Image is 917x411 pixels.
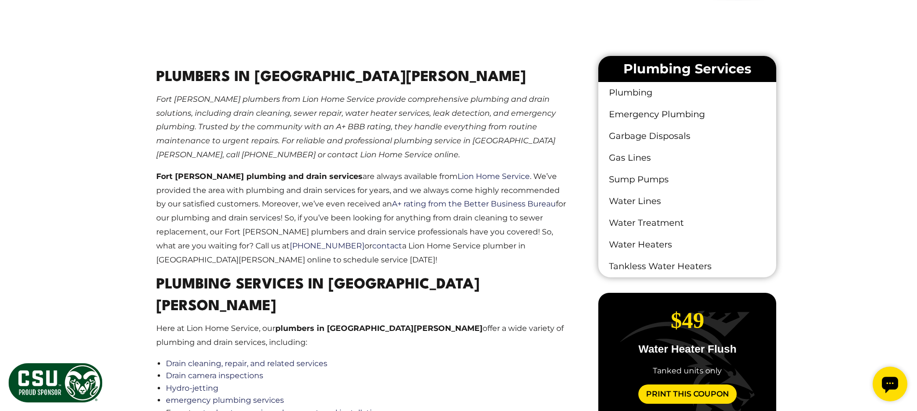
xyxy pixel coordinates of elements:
[156,170,570,267] p: are always available from . We’ve provided the area with plumbing and drain services for years, a...
[458,172,530,181] a: Lion Home Service
[598,256,776,277] a: Tankless Water Heaters
[606,344,769,355] p: Water Heater Flush
[598,147,776,169] a: Gas Lines
[638,384,737,404] a: Print This Coupon
[156,322,570,350] p: Here at Lion Home Service, our offer a wide variety of plumbing and drain services, including:
[372,241,402,250] a: contact
[598,234,776,256] a: Water Heaters
[275,324,483,333] strong: plumbers in [GEOGRAPHIC_DATA][PERSON_NAME]
[598,82,776,104] a: Plumbing
[598,104,776,125] a: Emergency Plumbing
[606,365,769,377] div: Tanked units only
[166,371,263,380] a: Drain camera inspections
[392,199,556,208] a: A+ rating from the Better Business Bureau
[7,362,104,404] img: CSU Sponsor Badge
[290,241,364,250] a: [PHONE_NUMBER]
[598,169,776,191] a: Sump Pumps
[156,274,570,318] h2: Plumbing Services In [GEOGRAPHIC_DATA][PERSON_NAME]
[598,125,776,147] a: Garbage Disposals
[156,95,556,159] em: Fort [PERSON_NAME] plumbers from Lion Home Service provide comprehensive plumbing and drain solut...
[166,384,218,393] a: Hydro-jetting
[671,308,704,333] span: $49
[598,212,776,234] a: Water Treatment
[598,56,776,82] li: Plumbing Services
[166,359,327,368] a: Drain cleaning, repair, and related services
[4,4,39,39] div: Open chat widget
[156,172,363,181] strong: Fort [PERSON_NAME] plumbing and drain services
[598,191,776,212] a: Water Lines
[156,67,570,89] h2: Plumbers In [GEOGRAPHIC_DATA][PERSON_NAME]
[166,396,284,405] a: emergency plumbing services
